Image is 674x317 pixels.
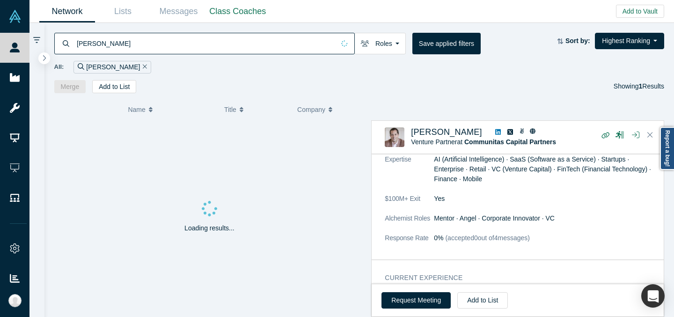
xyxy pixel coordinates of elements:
button: Roles [354,33,406,54]
button: Name [128,100,214,119]
div: [PERSON_NAME] [73,61,151,74]
h3: Current Experience [385,273,645,283]
button: Company [297,100,360,119]
dt: $100M+ Exit [385,194,434,214]
button: Merge [54,80,86,93]
a: Report a bug! [660,127,674,170]
span: Name [128,100,145,119]
a: Lists [95,0,151,22]
span: Title [224,100,236,119]
button: Save applied filters [412,33,481,54]
input: Search by name, title, company, summary, expertise, investment criteria or topics of focus [76,32,335,54]
dt: Response Rate [385,233,434,253]
span: 0% [434,234,443,242]
a: Messages [151,0,206,22]
a: [PERSON_NAME] [411,127,482,137]
button: Highest Ranking [595,33,664,49]
button: Add to List [92,80,136,93]
button: Title [224,100,287,119]
img: Alchemist Vault Logo [8,10,22,23]
button: Add to List [457,292,508,309]
span: All: [54,62,64,72]
img: Ally Hoang's Account [8,294,22,307]
p: Loading results... [184,223,234,233]
img: Peter Berg's Profile Image [385,127,404,147]
button: Request Meeting [381,292,451,309]
span: Results [639,82,664,90]
button: Close [643,128,657,143]
a: Class Coaches [206,0,269,22]
a: Network [39,0,95,22]
span: (accepted 0 out of 4 messages) [444,234,530,242]
button: Add to Vault [616,5,664,18]
strong: Sort by: [565,37,590,44]
span: Venture Partner at [411,138,556,146]
dd: Mentor · Angel · Corporate Innovator · VC [434,214,658,223]
strong: 1 [639,82,643,90]
dt: Expertise [385,155,434,194]
span: Company [297,100,325,119]
dt: Alchemist Roles [385,214,434,233]
button: Remove Filter [140,62,147,73]
a: Communitas Capital Partners [464,138,556,146]
dd: Yes [434,194,658,204]
span: AI (Artificial Intelligence) · SaaS (Software as a Service) · Startups · Enterprise · Retail · VC... [434,155,651,183]
div: Showing [614,80,664,93]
